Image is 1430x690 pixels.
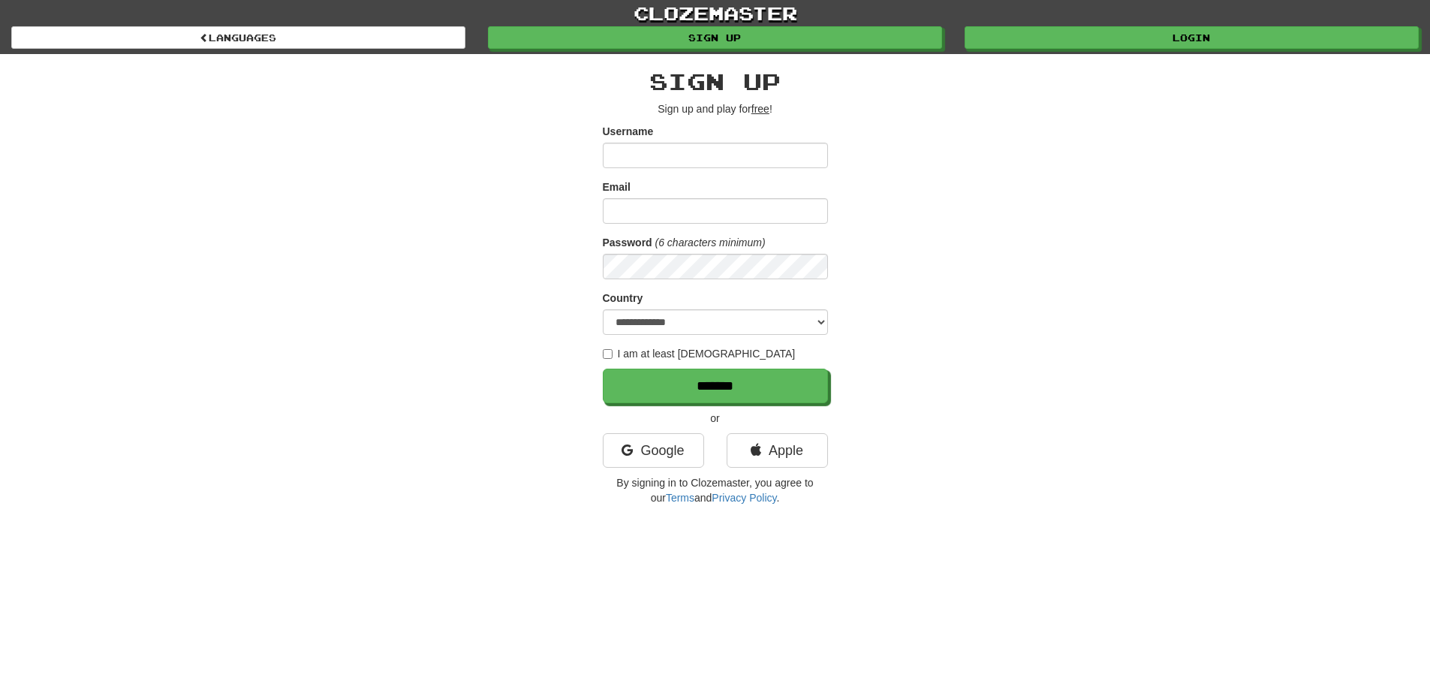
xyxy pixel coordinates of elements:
[603,475,828,505] p: By signing in to Clozemaster, you agree to our and .
[603,101,828,116] p: Sign up and play for !
[655,237,766,249] em: (6 characters minimum)
[488,26,942,49] a: Sign up
[603,235,652,250] label: Password
[727,433,828,468] a: Apple
[603,349,613,359] input: I am at least [DEMOGRAPHIC_DATA]
[603,69,828,94] h2: Sign up
[666,492,694,504] a: Terms
[712,492,776,504] a: Privacy Policy
[603,179,631,194] label: Email
[603,433,704,468] a: Google
[11,26,465,49] a: Languages
[603,124,654,139] label: Username
[751,103,769,115] u: free
[603,291,643,306] label: Country
[603,411,828,426] p: or
[603,346,796,361] label: I am at least [DEMOGRAPHIC_DATA]
[965,26,1419,49] a: Login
